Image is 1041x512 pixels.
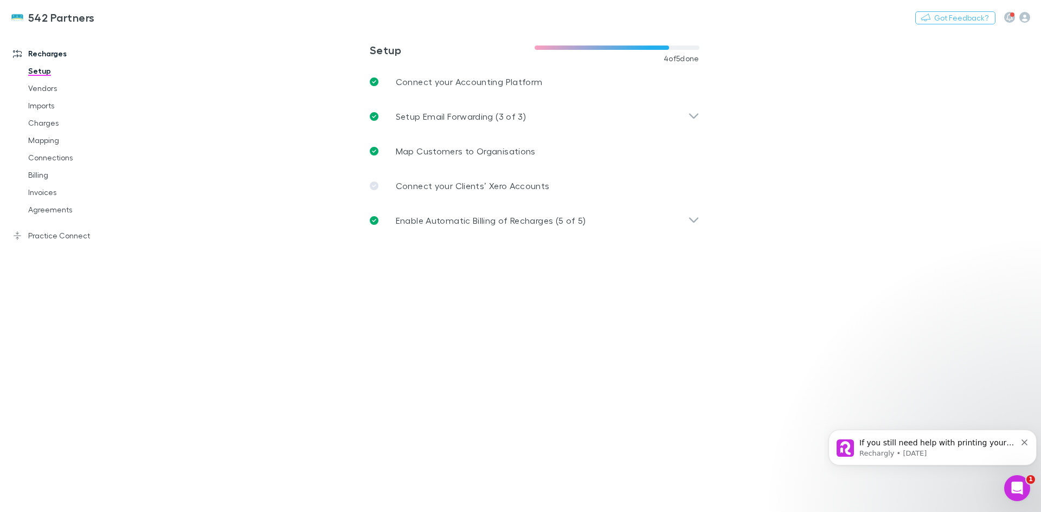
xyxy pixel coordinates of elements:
a: Imports [17,97,146,114]
a: Setup [17,62,146,80]
a: 542 Partners [4,4,101,30]
a: Practice Connect [2,227,146,244]
a: Connections [17,149,146,166]
a: Map Customers to Organisations [361,134,708,168]
span: 4 of 5 done [664,54,699,63]
p: Setup Email Forwarding (3 of 3) [396,110,526,123]
a: Mapping [17,132,146,149]
a: Charges [17,114,146,132]
a: Recharges [2,45,146,62]
iframe: Intercom live chat [1004,475,1030,501]
p: Enable Automatic Billing of Recharges (5 of 5) [396,214,586,227]
a: Vendors [17,80,146,97]
a: Billing [17,166,146,184]
a: Connect your Clients’ Xero Accounts [361,168,708,203]
div: Setup Email Forwarding (3 of 3) [361,99,708,134]
img: 542 Partners's Logo [11,11,24,24]
h3: Setup [370,43,535,56]
button: Got Feedback? [915,11,995,24]
span: 1 [1026,475,1035,484]
p: Map Customers to Organisations [396,145,536,158]
a: Invoices [17,184,146,201]
h3: 542 Partners [28,11,95,24]
p: Connect your Clients’ Xero Accounts [396,179,550,192]
div: Enable Automatic Billing of Recharges (5 of 5) [361,203,708,238]
a: Agreements [17,201,146,218]
iframe: Intercom notifications message [824,407,1041,483]
a: Connect your Accounting Platform [361,64,708,99]
p: Connect your Accounting Platform [396,75,543,88]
